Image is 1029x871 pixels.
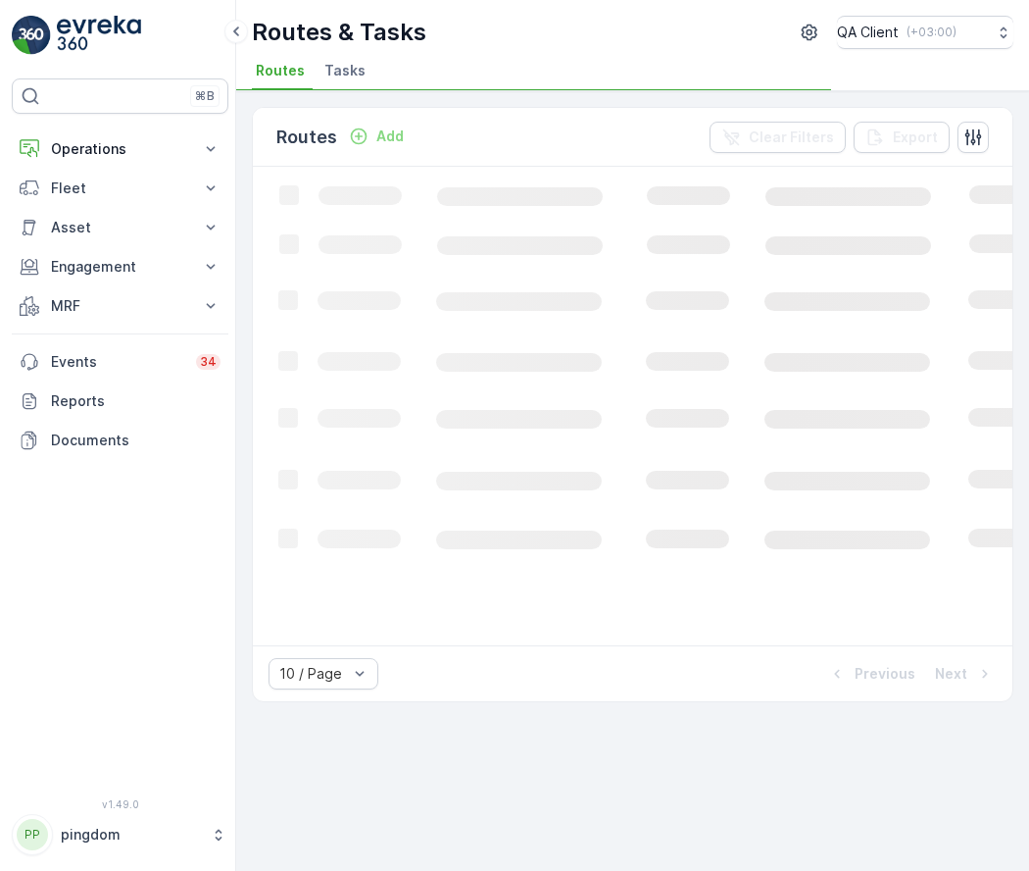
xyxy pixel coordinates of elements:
button: MRF [12,286,228,326]
p: Reports [51,391,220,411]
button: Export [854,122,950,153]
img: logo_light-DOdMpM7g.png [57,16,141,55]
p: Previous [855,664,915,684]
button: Fleet [12,169,228,208]
p: pingdom [61,825,201,845]
p: MRF [51,296,189,316]
button: PPpingdom [12,814,228,855]
span: v 1.49.0 [12,798,228,810]
img: logo [12,16,51,55]
p: ⌘B [195,88,215,104]
div: PP [17,819,48,850]
p: Clear Filters [749,128,834,147]
p: Engagement [51,257,189,277]
button: QA Client(+03:00) [837,16,1013,49]
button: Next [933,662,997,686]
p: Operations [51,139,189,159]
p: Next [935,664,967,684]
button: Add [341,125,412,148]
p: ( +03:00 ) [906,25,956,40]
span: Routes [256,61,305,80]
p: 34 [200,354,217,370]
p: Add [376,127,404,146]
p: Events [51,352,184,372]
p: Routes & Tasks [252,17,426,48]
a: Events34 [12,342,228,382]
p: Routes [276,124,337,151]
p: Export [893,128,938,147]
p: Asset [51,218,189,237]
p: Documents [51,431,220,450]
span: Tasks [324,61,366,80]
button: Operations [12,129,228,169]
p: Fleet [51,179,189,198]
a: Reports [12,382,228,421]
a: Documents [12,421,228,460]
button: Asset [12,208,228,247]
button: Previous [825,662,917,686]
button: Engagement [12,247,228,286]
p: QA Client [837,23,899,42]
button: Clear Filters [710,122,846,153]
